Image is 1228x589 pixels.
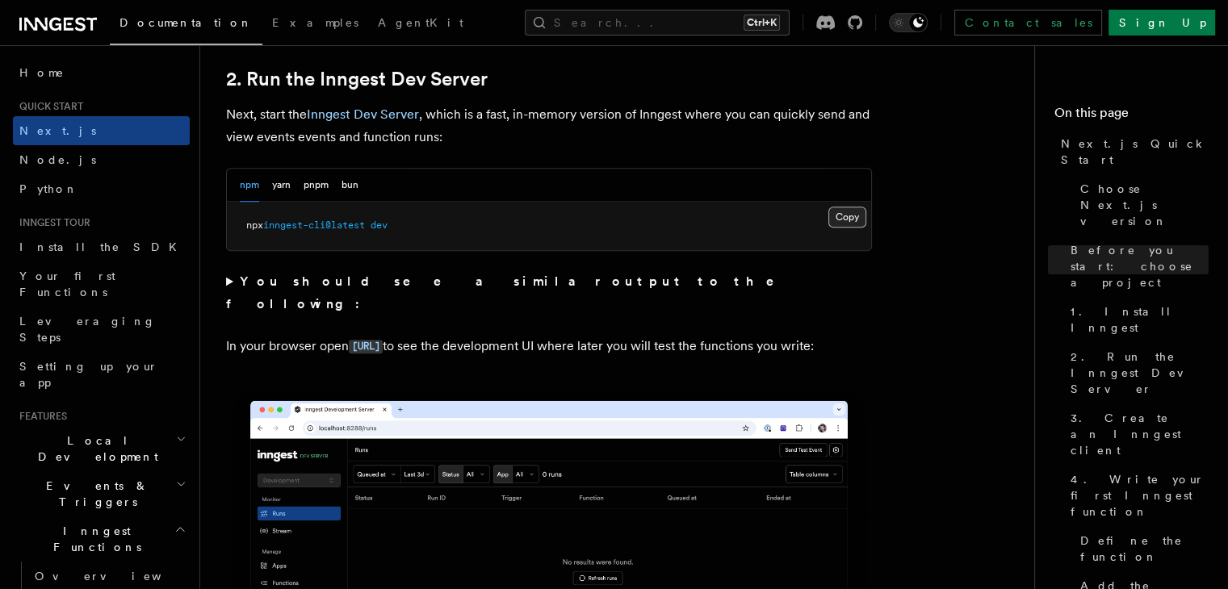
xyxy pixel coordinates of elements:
[1064,297,1209,342] a: 1. Install Inngest
[954,10,1102,36] a: Contact sales
[1064,403,1209,465] a: 3. Create an Inngest client
[307,107,419,122] a: Inngest Dev Server
[378,16,463,29] span: AgentKit
[368,5,473,44] a: AgentKit
[13,432,176,465] span: Local Development
[1071,410,1209,458] span: 3. Create an Inngest client
[272,169,291,202] button: yarn
[240,169,259,202] button: npm
[13,100,83,113] span: Quick start
[226,274,797,311] strong: You should see a similar output to the following:
[13,410,67,423] span: Features
[13,58,190,87] a: Home
[1054,129,1209,174] a: Next.js Quick Start
[525,10,790,36] button: Search...Ctrl+K
[13,307,190,352] a: Leveraging Steps
[13,352,190,397] a: Setting up your app
[13,516,190,562] button: Inngest Functions
[19,65,65,81] span: Home
[1080,533,1209,565] span: Define the function
[828,207,866,228] button: Copy
[19,153,96,166] span: Node.js
[13,478,176,510] span: Events & Triggers
[1071,349,1209,397] span: 2. Run the Inngest Dev Server
[226,68,488,90] a: 2. Run the Inngest Dev Server
[349,338,383,353] a: [URL]
[1071,242,1209,290] span: Before you start: choose a project
[1071,471,1209,520] span: 4. Write your first Inngest function
[226,270,872,315] summary: You should see a similar output to the following:
[19,315,156,344] span: Leveraging Steps
[349,340,383,353] code: [URL]
[13,174,190,203] a: Python
[262,5,368,44] a: Examples
[13,145,190,174] a: Node.js
[263,219,365,231] span: inngest-cli@latest
[13,232,190,261] a: Install the SDK
[1109,10,1215,36] a: Sign Up
[19,269,115,299] span: Your first Functions
[13,261,190,307] a: Your first Functions
[889,13,928,32] button: Toggle dark mode
[35,570,201,583] span: Overview
[226,335,872,358] p: In your browser open to see the development UI where later you will test the functions you write:
[19,182,78,195] span: Python
[119,16,253,29] span: Documentation
[1064,342,1209,403] a: 2. Run the Inngest Dev Server
[1064,465,1209,526] a: 4. Write your first Inngest function
[226,103,872,148] p: Next, start the , which is a fast, in-memory version of Inngest where you can quickly send and vi...
[744,15,780,31] kbd: Ctrl+K
[13,471,190,516] button: Events & Triggers
[13,216,90,229] span: Inngest tour
[1061,136,1209,168] span: Next.js Quick Start
[371,219,388,231] span: dev
[13,426,190,471] button: Local Development
[1054,103,1209,129] h4: On this page
[1074,174,1209,236] a: Choose Next.js version
[304,169,329,202] button: pnpm
[13,523,174,555] span: Inngest Functions
[1064,236,1209,297] a: Before you start: choose a project
[342,169,358,202] button: bun
[13,116,190,145] a: Next.js
[110,5,262,45] a: Documentation
[1074,526,1209,571] a: Define the function
[246,219,263,231] span: npx
[1071,303,1209,336] span: 1. Install Inngest
[19,360,158,389] span: Setting up your app
[272,16,358,29] span: Examples
[19,124,96,137] span: Next.js
[19,240,187,253] span: Install the SDK
[1080,181,1209,229] span: Choose Next.js version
